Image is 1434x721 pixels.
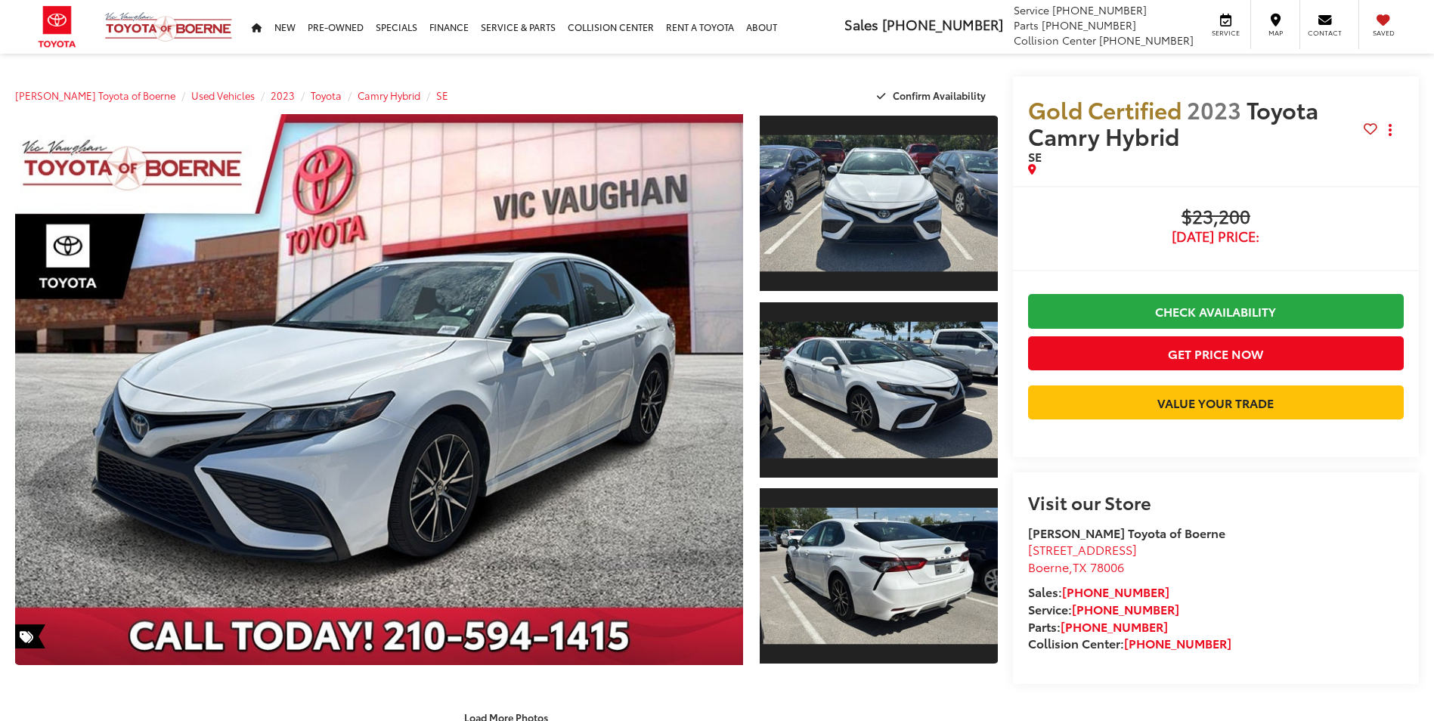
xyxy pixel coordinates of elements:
[1259,28,1292,38] span: Map
[760,301,997,479] a: Expand Photo 2
[1028,540,1137,575] a: [STREET_ADDRESS] Boerne,TX 78006
[1028,336,1404,370] button: Get Price Now
[1124,634,1231,651] a: [PHONE_NUMBER]
[1187,93,1241,125] span: 2023
[436,88,448,102] a: SE
[760,114,997,292] a: Expand Photo 1
[1028,583,1169,600] strong: Sales:
[1028,524,1225,541] strong: [PERSON_NAME] Toyota of Boerne
[1061,617,1168,635] a: [PHONE_NUMBER]
[8,111,751,668] img: 2023 Toyota Camry Hybrid SE
[1028,93,1318,152] span: Toyota Camry Hybrid
[1014,32,1096,48] span: Collision Center
[869,82,998,109] button: Confirm Availability
[1028,229,1404,244] span: [DATE] Price:
[1028,492,1404,512] h2: Visit our Store
[15,88,175,102] a: [PERSON_NAME] Toyota of Boerne
[760,487,997,665] a: Expand Photo 3
[1028,540,1137,558] span: [STREET_ADDRESS]
[1377,117,1404,144] button: Actions
[1028,558,1069,575] span: Boerne
[757,321,1000,458] img: 2023 Toyota Camry Hybrid SE
[1042,17,1136,32] span: [PHONE_NUMBER]
[757,135,1000,272] img: 2023 Toyota Camry Hybrid SE
[311,88,342,102] a: Toyota
[1028,558,1124,575] span: ,
[15,114,743,665] a: Expand Photo 0
[1367,28,1400,38] span: Saved
[1209,28,1243,38] span: Service
[893,88,986,102] span: Confirm Availability
[1073,558,1087,575] span: TX
[1389,124,1392,136] span: dropdown dots
[15,624,45,648] span: Special
[1014,17,1039,32] span: Parts
[844,14,878,34] span: Sales
[1014,2,1049,17] span: Service
[1062,583,1169,600] a: [PHONE_NUMBER]
[1099,32,1194,48] span: [PHONE_NUMBER]
[1028,147,1042,165] span: SE
[882,14,1003,34] span: [PHONE_NUMBER]
[1028,634,1231,651] strong: Collision Center:
[1028,206,1404,229] span: $23,200
[1028,294,1404,328] a: Check Availability
[1028,600,1179,617] strong: Service:
[271,88,295,102] a: 2023
[1090,558,1124,575] span: 78006
[358,88,420,102] a: Camry Hybrid
[757,508,1000,645] img: 2023 Toyota Camry Hybrid SE
[1072,600,1179,617] a: [PHONE_NUMBER]
[1308,28,1342,38] span: Contact
[1052,2,1147,17] span: [PHONE_NUMBER]
[1028,93,1182,125] span: Gold Certified
[1028,617,1168,635] strong: Parts:
[104,11,233,42] img: Vic Vaughan Toyota of Boerne
[191,88,255,102] a: Used Vehicles
[1028,385,1404,419] a: Value Your Trade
